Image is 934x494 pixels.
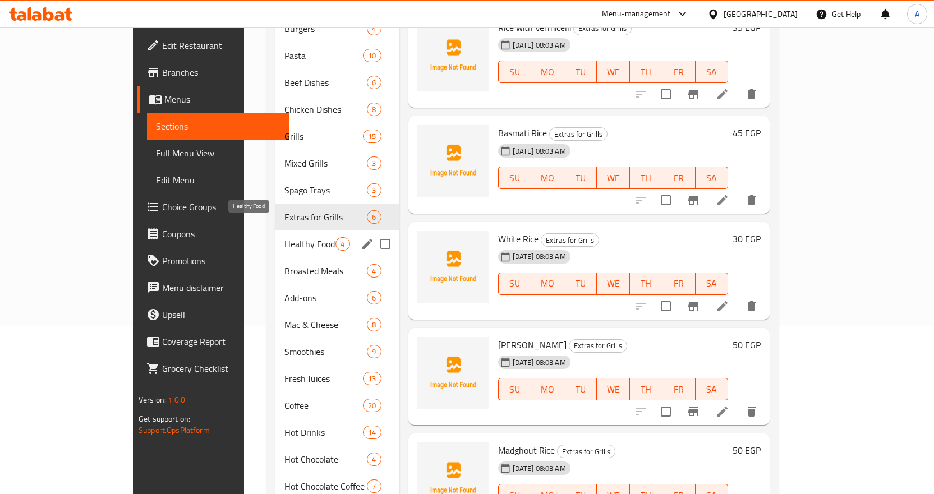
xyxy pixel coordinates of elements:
div: [GEOGRAPHIC_DATA] [724,8,798,20]
div: items [335,237,349,251]
button: SU [498,61,531,83]
span: Beef Dishes [284,76,367,89]
span: FR [667,64,691,80]
div: Burgers4 [275,15,399,42]
span: Select to update [654,400,678,423]
button: WE [597,167,630,189]
span: Coffee [284,399,363,412]
div: Healthy Food4edit [275,230,399,257]
div: Beef Dishes6 [275,69,399,96]
span: SU [503,170,527,186]
span: Spago Trays [284,183,367,197]
img: White Rice [417,231,489,303]
span: Healthy Food [284,237,335,251]
div: Extras for Grills [284,210,367,224]
button: SA [696,167,729,189]
button: TU [564,273,597,295]
a: Upsell [137,301,289,328]
a: Grocery Checklist [137,355,289,382]
div: items [367,103,381,116]
a: Full Menu View [147,140,289,167]
div: items [367,479,381,493]
span: 4 [367,266,380,276]
button: WE [597,61,630,83]
div: Grills15 [275,123,399,150]
button: Branch-specific-item [680,187,707,214]
img: Rice with Vermicelli [417,20,489,91]
span: WE [601,64,625,80]
span: Fresh Juices [284,372,363,385]
span: MO [536,275,560,292]
button: SA [696,61,729,83]
span: [PERSON_NAME] [498,336,567,353]
div: Mac & Cheese [284,318,367,331]
div: Extras for Grills [557,445,615,458]
span: SA [700,275,724,292]
span: TU [569,64,593,80]
span: Menu disclaimer [162,281,280,294]
h6: 30 EGP [733,231,761,247]
span: Pasta [284,49,363,62]
span: [DATE] 08:03 AM [508,463,570,474]
span: TU [569,381,593,398]
div: items [367,22,381,35]
button: delete [738,398,765,425]
span: Hot Chocolate [284,453,367,466]
button: MO [531,378,564,400]
span: Broasted Meals [284,264,367,278]
span: MO [536,381,560,398]
button: TU [564,378,597,400]
img: Basmati Rice [417,125,489,197]
span: WE [601,275,625,292]
a: Branches [137,59,289,86]
span: 6 [367,212,380,223]
h6: 45 EGP [733,125,761,141]
span: FR [667,275,691,292]
a: Menus [137,86,289,113]
a: Edit menu item [716,87,729,101]
div: items [363,399,381,412]
span: 15 [364,131,380,142]
span: Extras for Grills [558,445,615,458]
span: WE [601,170,625,186]
button: SU [498,378,531,400]
div: items [367,76,381,89]
span: 8 [367,104,380,115]
div: Grills [284,130,363,143]
div: Smoothies [284,345,367,358]
div: items [367,264,381,278]
a: Coupons [137,220,289,247]
div: items [367,453,381,466]
div: Extras for Grills [573,22,632,35]
span: Hot Chocolate Coffee [284,479,367,493]
span: 6 [367,293,380,303]
span: 4 [336,239,349,250]
span: MO [536,170,560,186]
span: Select to update [654,82,678,106]
button: Branch-specific-item [680,293,707,320]
a: Edit Restaurant [137,32,289,59]
span: 3 [367,158,380,169]
span: Extras for Grills [569,339,627,352]
img: Mandi Rice [417,337,489,409]
span: Add-ons [284,291,367,304]
button: FR [662,167,696,189]
span: 6 [367,77,380,88]
span: 4 [367,454,380,465]
span: [DATE] 08:03 AM [508,357,570,368]
span: SA [700,64,724,80]
div: Extras for Grills [549,127,608,141]
button: TH [630,167,663,189]
div: Coffee20 [275,392,399,419]
span: Extras for Grills [541,234,599,247]
span: Version: [139,393,166,407]
span: 20 [364,400,380,411]
span: [DATE] 08:03 AM [508,40,570,50]
span: 13 [364,373,380,384]
span: Madghout Rice [498,442,555,459]
button: TH [630,273,663,295]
